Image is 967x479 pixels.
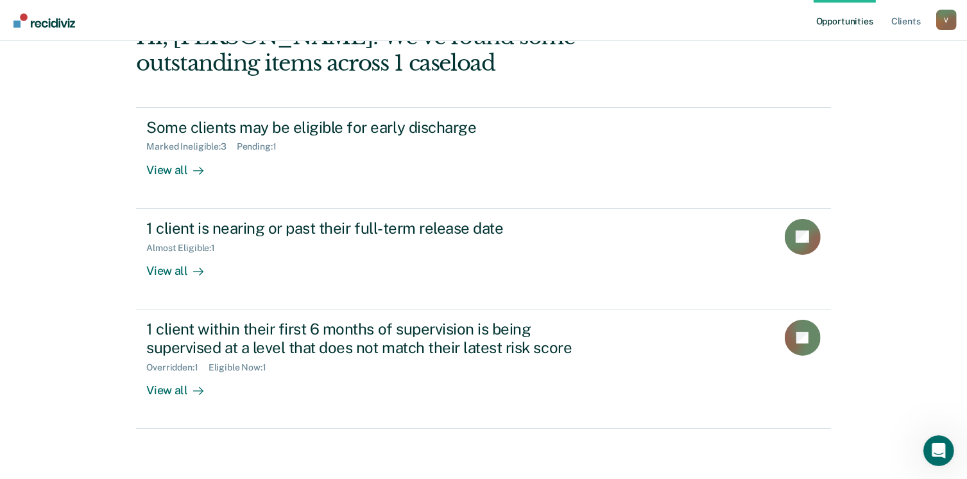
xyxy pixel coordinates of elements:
button: Profile dropdown button [936,10,957,30]
div: Overridden : 1 [146,362,208,373]
div: Pending : 1 [237,141,287,152]
div: 1 client is nearing or past their full-term release date [146,219,597,238]
div: Eligible Now : 1 [209,362,277,373]
div: View all [146,253,218,278]
div: Almost Eligible : 1 [146,243,225,254]
img: Recidiviz [13,13,75,28]
iframe: Intercom live chat [923,435,954,466]
a: 1 client is nearing or past their full-term release dateAlmost Eligible:1View all [136,209,830,309]
div: Some clients may be eligible for early discharge [146,118,597,137]
a: Some clients may be eligible for early dischargeMarked Ineligible:3Pending:1View all [136,107,830,209]
a: 1 client within their first 6 months of supervision is being supervised at a level that does not ... [136,309,830,429]
div: Hi, [PERSON_NAME]. We’ve found some outstanding items across 1 caseload [136,24,692,76]
div: View all [146,372,218,397]
div: View all [146,152,218,177]
div: V [936,10,957,30]
div: Marked Ineligible : 3 [146,141,236,152]
div: 1 client within their first 6 months of supervision is being supervised at a level that does not ... [146,320,597,357]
